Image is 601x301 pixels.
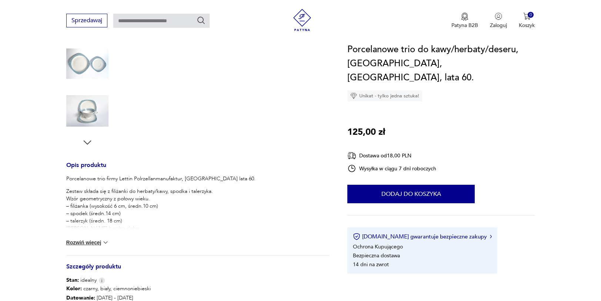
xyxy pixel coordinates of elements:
[523,13,531,20] img: Ikona koszyka
[347,90,422,101] div: Unikat - tylko jedna sztuka!
[66,19,107,24] a: Sprzedawaj
[66,239,109,246] button: Rozwiń więcej
[451,22,478,29] p: Patyna B2B
[451,13,478,29] a: Ikona medaluPatyna B2B
[66,175,256,183] p: Porcelanowe trio firmy Lettin Polrzellanmanufaktur, [GEOGRAPHIC_DATA] lata 60.
[353,252,400,259] li: Bezpieczna dostawa
[66,43,108,85] img: Zdjęcie produktu Porcelanowe trio do kawy/herbaty/deseru, Lettin, Niemcy, lata 60.
[347,164,436,173] div: Wysyłka w ciągu 7 dni roboczych
[353,261,389,268] li: 14 dni na zwrot
[291,9,313,31] img: Patyna - sklep z meblami i dekoracjami vintage
[66,264,330,277] h3: Szczegóły produktu
[347,43,535,85] h1: Porcelanowe trio do kawy/herbaty/deseru, [GEOGRAPHIC_DATA], [GEOGRAPHIC_DATA], lata 60.
[490,22,507,29] p: Zaloguj
[519,13,535,29] button: 0Koszyk
[461,13,468,21] img: Ikona medalu
[66,90,108,132] img: Zdjęcie produktu Porcelanowe trio do kawy/herbaty/deseru, Lettin, Niemcy, lata 60.
[99,277,105,284] img: Info icon
[490,235,492,238] img: Ikona strzałki w prawo
[451,13,478,29] button: Patyna B2B
[347,151,356,160] img: Ikona dostawy
[353,233,360,240] img: Ikona certyfikatu
[490,13,507,29] button: Zaloguj
[66,277,97,284] span: idealny
[197,16,206,25] button: Szukaj
[66,188,256,247] p: Zestaw składa się z filiżanki do herbaty/kawy, spodka i talerzyka. Wzór geometryczny z połowy wie...
[347,185,475,203] button: Dodaj do koszyka
[495,13,502,20] img: Ikonka użytkownika
[353,243,403,250] li: Ochrona Kupującego
[519,22,535,29] p: Koszyk
[66,277,79,284] b: Stan:
[102,239,109,246] img: chevron down
[347,125,385,139] p: 125,00 zł
[528,12,534,18] div: 0
[66,14,107,27] button: Sprzedawaj
[66,284,330,293] p: czarny, biały, ciemnoniebieski
[353,233,492,240] button: [DOMAIN_NAME] gwarantuje bezpieczne zakupy
[66,285,82,292] b: Kolor:
[350,93,357,99] img: Ikona diamentu
[66,163,330,175] h3: Opis produktu
[347,151,436,160] div: Dostawa od 18,00 PLN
